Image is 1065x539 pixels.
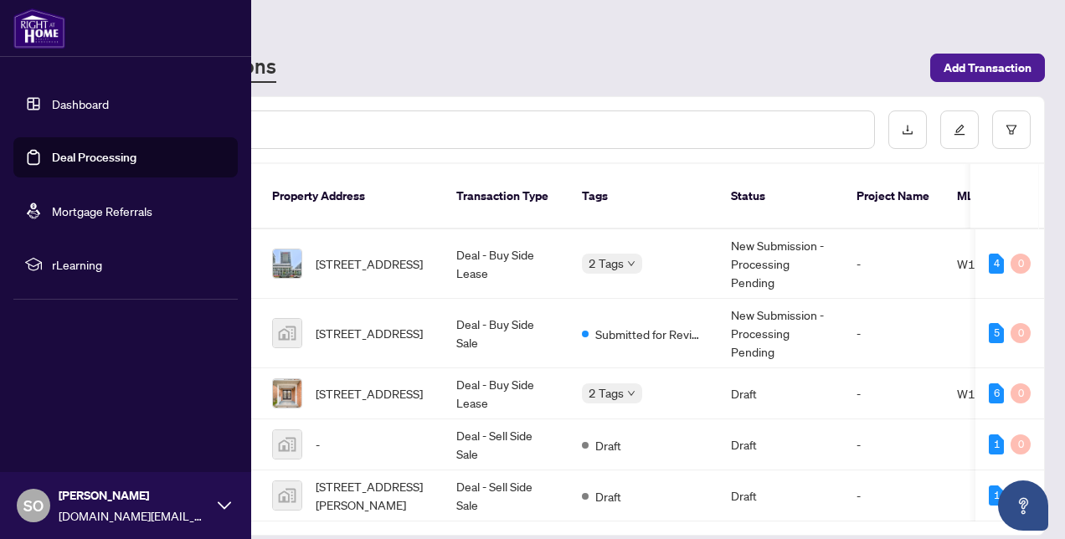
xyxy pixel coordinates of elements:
a: Mortgage Referrals [52,203,152,218]
td: New Submission - Processing Pending [718,229,843,299]
th: Project Name [843,164,944,229]
span: [STREET_ADDRESS] [316,324,423,342]
img: thumbnail-img [273,481,301,510]
button: edit [940,110,979,149]
span: [STREET_ADDRESS] [316,254,423,273]
img: thumbnail-img [273,379,301,408]
button: Open asap [998,480,1048,531]
div: 5 [989,323,1004,343]
td: Deal - Buy Side Sale [443,299,569,368]
td: - [843,229,944,299]
td: Draft [718,470,843,521]
img: thumbnail-img [273,430,301,459]
button: filter [992,110,1031,149]
button: Add Transaction [930,54,1045,82]
span: [PERSON_NAME] [59,486,209,505]
div: 0 [1011,434,1031,454]
td: - [843,470,944,521]
div: 0 [1011,383,1031,403]
a: Deal Processing [52,150,136,165]
span: 2 Tags [589,383,624,403]
span: edit [954,124,965,136]
div: 0 [1011,323,1031,343]
th: Property Address [259,164,443,229]
span: down [627,389,635,398]
td: Deal - Sell Side Sale [443,470,569,521]
div: 1 [989,434,1004,454]
button: download [888,110,927,149]
span: SO [23,494,44,517]
img: thumbnail-img [273,249,301,278]
span: [DOMAIN_NAME][EMAIL_ADDRESS][DOMAIN_NAME] [59,506,209,525]
span: 2 Tags [589,254,624,273]
img: thumbnail-img [273,319,301,347]
td: Draft [718,368,843,419]
span: Add Transaction [944,54,1032,81]
span: - [316,435,320,454]
span: rLearning [52,255,226,274]
span: [STREET_ADDRESS] [316,384,423,403]
div: 4 [989,254,1004,274]
th: MLS # [944,164,1044,229]
th: Tags [569,164,718,229]
a: Dashboard [52,96,109,111]
span: down [627,259,635,268]
td: - [843,419,944,470]
td: - [843,299,944,368]
th: Transaction Type [443,164,569,229]
div: 1 [989,485,1004,506]
td: Deal - Sell Side Sale [443,419,569,470]
span: Submitted for Review [595,325,704,343]
td: - [843,368,944,419]
div: 0 [1011,254,1031,274]
td: Deal - Buy Side Lease [443,368,569,419]
span: Draft [595,487,621,506]
span: filter [1006,124,1017,136]
span: W12281634 [957,386,1028,401]
span: [STREET_ADDRESS][PERSON_NAME] [316,477,430,514]
span: download [902,124,913,136]
td: Deal - Buy Side Lease [443,229,569,299]
div: 6 [989,383,1004,403]
td: Draft [718,419,843,470]
img: logo [13,8,65,49]
th: Status [718,164,843,229]
span: W12368317 [957,256,1028,271]
td: New Submission - Processing Pending [718,299,843,368]
span: Draft [595,436,621,454]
